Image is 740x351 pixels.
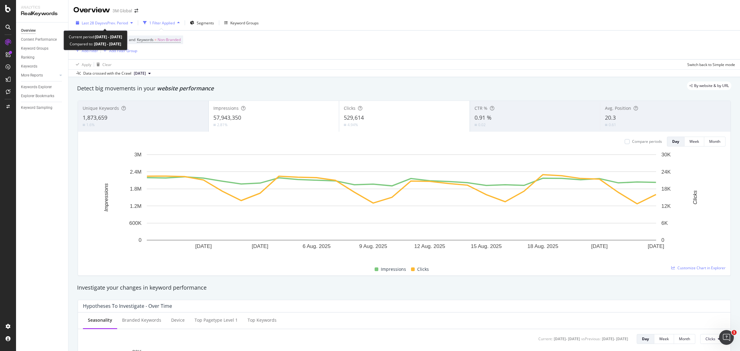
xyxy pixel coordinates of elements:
[70,40,121,47] div: Compared to:
[21,93,54,99] div: Explorer Bookmarks
[21,63,64,70] a: Keywords
[344,114,364,121] span: 529,614
[344,105,356,111] span: Clicks
[213,114,241,121] span: 57,943,350
[581,336,601,341] div: vs Previous :
[129,37,135,42] span: and
[83,114,107,121] span: 1,873,659
[73,47,98,54] button: Add Filter
[694,84,729,88] span: By website & by URL
[359,243,387,249] text: 9 Aug. 2025
[684,137,704,147] button: Week
[471,243,502,249] text: 15 Aug. 2025
[705,336,715,341] span: Clicks
[679,336,690,341] div: Month
[69,33,122,40] div: Current period:
[134,71,146,76] span: 2025 Aug. 17th
[21,5,63,10] div: Analytics
[21,84,52,90] div: Keywords Explorer
[21,54,64,61] a: Ranking
[538,336,553,341] div: Current:
[21,105,64,111] a: Keyword Sampling
[83,151,720,258] div: A chart.
[417,266,429,273] span: Clicks
[414,243,445,249] text: 12 Aug. 2025
[661,152,671,158] text: 30K
[134,9,138,13] div: arrow-right-arrow-left
[685,60,735,69] button: Switch back to Simple mode
[88,317,112,323] div: Seasonality
[86,122,95,127] div: 1.6%
[130,203,142,209] text: 1.2M
[687,81,731,90] div: legacy label
[632,139,662,144] div: Compare periods
[21,105,52,111] div: Keyword Sampling
[187,18,216,28] button: Segments
[302,243,331,249] text: 6 Aug. 2025
[21,63,37,70] div: Keywords
[677,265,726,270] span: Customize Chart in Explorer
[21,54,35,61] div: Ranking
[21,72,43,79] div: More Reports
[103,183,109,212] text: Impressions
[82,48,98,53] div: Add Filter
[213,105,239,111] span: Impressions
[692,190,698,204] text: Clicks
[102,62,112,67] div: Clear
[73,60,91,69] button: Apply
[661,203,671,209] text: 12K
[605,124,607,126] img: Equal
[21,45,64,52] a: Keyword Groups
[674,334,695,344] button: Month
[77,284,731,292] div: Investigate your changes in keyword performance
[139,237,142,243] text: 0
[122,317,161,323] div: Branded Keywords
[687,62,735,67] div: Switch back to Simple mode
[129,220,142,226] text: 600K
[94,60,112,69] button: Clear
[222,18,261,28] button: Keyword Groups
[709,139,720,144] div: Month
[134,152,142,158] text: 3M
[605,105,631,111] span: Avg. Position
[101,47,137,54] button: Add Filter Group
[591,243,608,249] text: [DATE]
[719,330,734,345] iframe: Intercom live chat
[217,122,228,127] div: 2.81%
[73,5,110,15] div: Overview
[671,265,726,270] a: Customize Chart in Explorer
[672,139,679,144] div: Day
[230,20,259,26] div: Keyword Groups
[478,122,486,127] div: 0.02
[213,124,216,126] img: Equal
[689,139,699,144] div: Week
[158,35,181,44] span: Non-Branded
[195,317,238,323] div: Top pagetype Level 1
[21,27,36,34] div: Overview
[344,124,346,126] img: Equal
[113,8,132,14] div: 3M Global
[109,48,137,53] div: Add Filter Group
[82,62,91,67] div: Apply
[475,105,487,111] span: CTR %
[195,243,212,249] text: [DATE]
[137,37,154,42] span: Keywords
[381,266,406,273] span: Impressions
[654,334,674,344] button: Week
[661,237,664,243] text: 0
[528,243,558,249] text: 18 Aug. 2025
[637,334,654,344] button: Day
[21,72,58,79] a: More Reports
[732,330,737,335] span: 1
[661,220,668,226] text: 6K
[475,114,491,121] span: 0.91 %
[83,124,85,126] img: Equal
[475,124,477,126] img: Equal
[131,70,153,77] button: [DATE]
[21,27,64,34] a: Overview
[95,34,122,39] b: [DATE] - [DATE]
[130,186,142,192] text: 1.8M
[21,93,64,99] a: Explorer Bookmarks
[83,71,131,76] div: Data crossed with the Crawl
[73,18,135,28] button: Last 28 DaysvsPrev. Period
